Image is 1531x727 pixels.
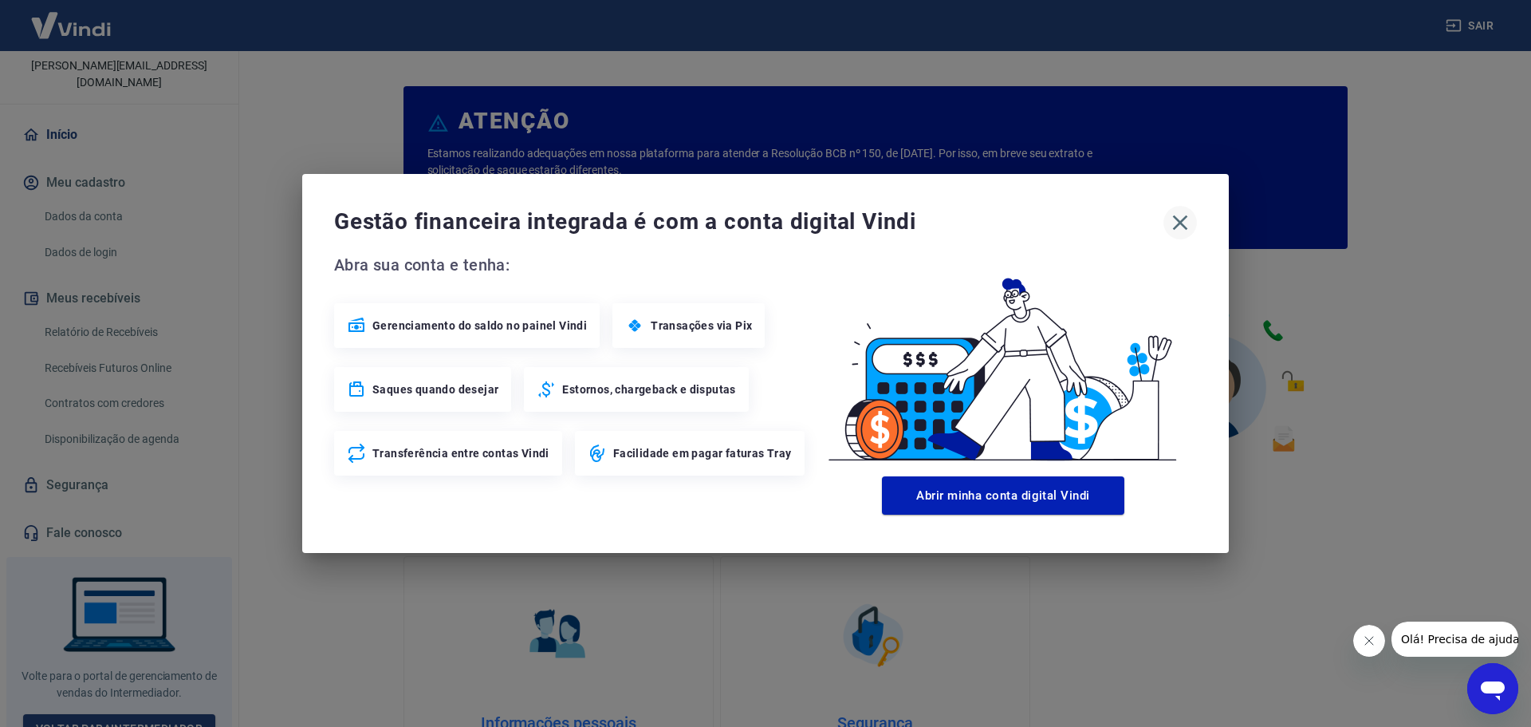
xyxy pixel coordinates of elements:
[562,381,735,397] span: Estornos, chargeback e disputas
[372,445,549,461] span: Transferência entre contas Vindi
[334,252,809,278] span: Abra sua conta e tenha:
[882,476,1124,515] button: Abrir minha conta digital Vindi
[651,318,752,334] span: Transações via Pix
[809,252,1197,470] img: Good Billing
[1467,663,1518,714] iframe: Botão para abrir a janela de mensagens
[334,206,1163,238] span: Gestão financeira integrada é com a conta digital Vindi
[372,381,498,397] span: Saques quando desejar
[372,318,587,334] span: Gerenciamento do saldo no painel Vindi
[1391,622,1518,657] iframe: Mensagem da empresa
[1353,625,1385,657] iframe: Fechar mensagem
[10,11,134,24] span: Olá! Precisa de ajuda?
[613,445,792,461] span: Facilidade em pagar faturas Tray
